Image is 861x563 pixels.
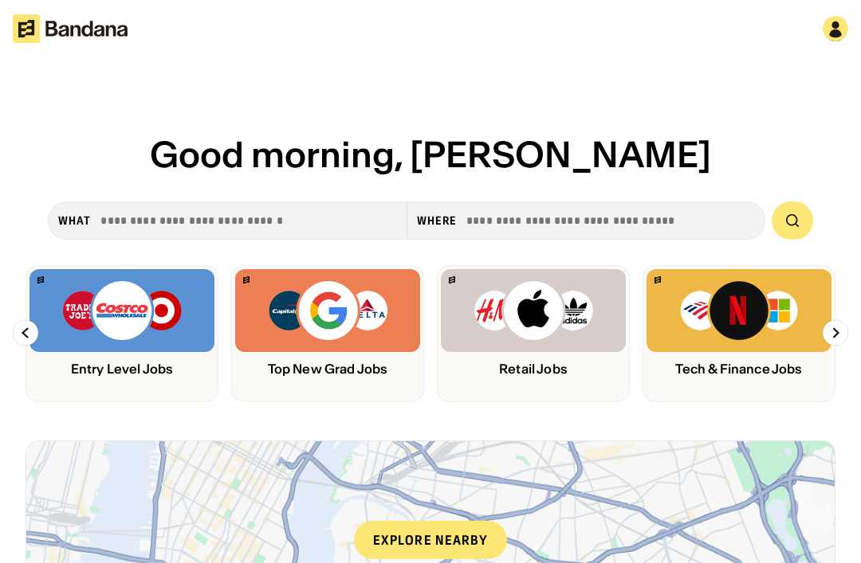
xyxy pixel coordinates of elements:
[13,320,38,346] img: Left Arrow
[61,279,183,342] img: Trader Joe’s, Costco, Target logos
[823,320,848,346] img: Right Arrow
[231,265,424,402] a: Bandana logoCapital One, Google, Delta logosTop New Grad Jobs
[13,14,128,43] img: Bandana logotype
[267,279,388,342] img: Capital One, Google, Delta logos
[449,276,455,283] img: Bandana logo
[58,213,91,228] div: what
[29,362,214,377] div: Entry Level Jobs
[647,362,832,377] div: Tech & Finance Jobs
[441,362,626,377] div: Retail Jobs
[643,265,835,402] a: Bandana logoBank of America, Netflix, Microsoft logosTech & Finance Jobs
[243,276,250,283] img: Bandana logo
[473,279,594,342] img: H&M, Apply, Adidas logos
[437,265,630,402] a: Bandana logoH&M, Apply, Adidas logosRetail Jobs
[235,362,420,377] div: Top New Grad Jobs
[37,276,44,283] img: Bandana logo
[26,265,218,402] a: Bandana logoTrader Joe’s, Costco, Target logosEntry Level Jobs
[417,213,458,228] div: Where
[679,279,800,342] img: Bank of America, Netflix, Microsoft logos
[150,132,711,177] span: Good morning, [PERSON_NAME]
[354,521,507,559] div: Explore nearby
[655,276,661,283] img: Bandana logo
